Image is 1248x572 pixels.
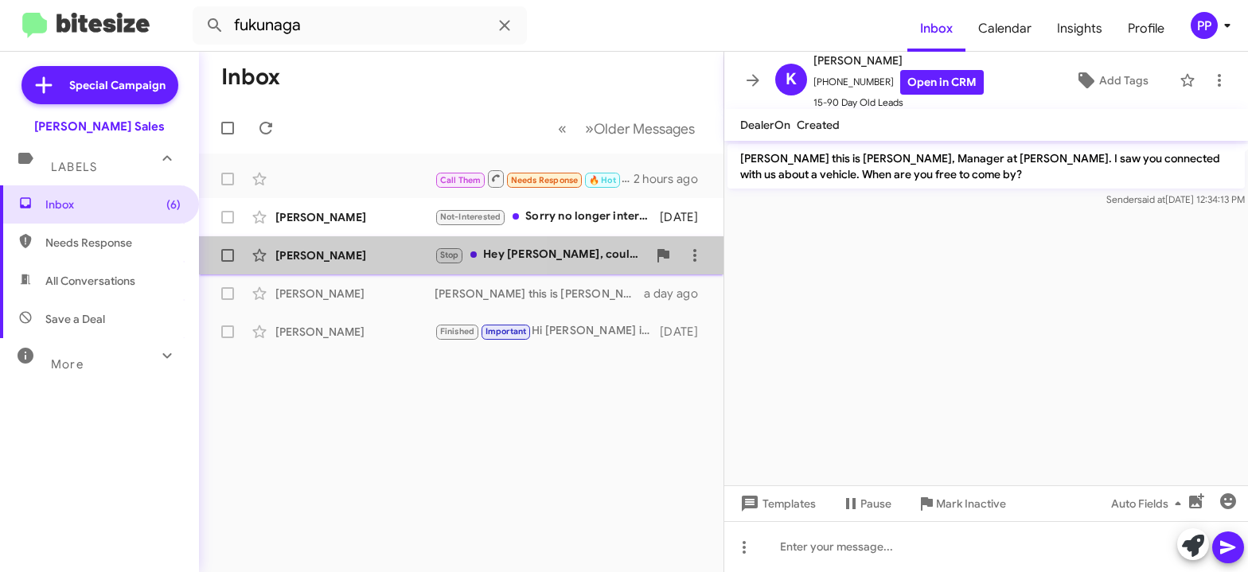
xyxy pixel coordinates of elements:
a: Inbox [907,6,965,52]
span: Inbox [45,197,181,212]
div: Hi [PERSON_NAME] it's [PERSON_NAME] at [PERSON_NAME]. Thanks again for reaching out about the veh... [435,322,660,340]
button: Previous [548,112,576,145]
span: Special Campaign [69,77,166,93]
input: Search [193,6,527,45]
nav: Page navigation example [549,112,704,145]
span: DealerOn [740,118,790,132]
button: Auto Fields [1098,489,1200,518]
span: Sender [DATE] 12:34:13 PM [1106,193,1245,205]
span: Needs Response [511,175,579,185]
div: [DATE] [660,209,711,225]
button: Add Tags [1051,66,1172,95]
span: [PHONE_NUMBER] [813,70,984,95]
span: 🔥 Hot [589,175,616,185]
button: Templates [724,489,829,518]
div: [PERSON_NAME] [275,247,435,263]
span: [PERSON_NAME] [813,51,984,70]
a: Profile [1115,6,1177,52]
button: Next [575,112,704,145]
span: More [51,357,84,372]
span: Needs Response [45,235,181,251]
div: Sorry no longer interested [435,208,660,226]
a: Special Campaign [21,66,178,104]
span: Older Messages [594,120,695,138]
div: [PERSON_NAME] [275,324,435,340]
div: [PERSON_NAME] [275,286,435,302]
span: K [786,67,797,92]
div: [PERSON_NAME] this is [PERSON_NAME], Manager at [PERSON_NAME]. I saw you connected with us about ... [435,286,644,302]
span: Templates [737,489,816,518]
span: All Conversations [45,273,135,289]
button: Mark Inactive [904,489,1019,518]
button: Pause [829,489,904,518]
span: Auto Fields [1111,489,1188,518]
span: Save a Deal [45,311,105,327]
span: (6) [166,197,181,212]
span: Stop [440,250,459,260]
div: [DATE] [660,324,711,340]
div: [PERSON_NAME] Sales [34,119,165,134]
span: Add Tags [1099,66,1149,95]
div: Hey [PERSON_NAME], could you please remove me from the contact list? Thank you [435,246,647,264]
h1: Inbox [221,64,280,90]
span: Created [797,118,840,132]
span: » [585,119,594,138]
span: Not-Interested [440,212,501,222]
span: 15-90 Day Old Leads [813,95,984,111]
a: Open in CRM [900,70,984,95]
div: [PERSON_NAME] [275,209,435,225]
div: 2 hours ago [634,171,711,187]
span: Finished [440,326,475,337]
a: Insights [1044,6,1115,52]
span: Important [486,326,527,337]
div: Ok to come [DATE] ? [435,169,634,189]
button: PP [1177,12,1230,39]
div: a day ago [644,286,711,302]
span: Labels [51,160,97,174]
div: PP [1191,12,1218,39]
span: Call Them [440,175,482,185]
span: said at [1137,193,1165,205]
p: [PERSON_NAME] this is [PERSON_NAME], Manager at [PERSON_NAME]. I saw you connected with us about ... [727,144,1245,189]
span: « [558,119,567,138]
a: Calendar [965,6,1044,52]
span: Pause [860,489,891,518]
span: Mark Inactive [936,489,1006,518]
